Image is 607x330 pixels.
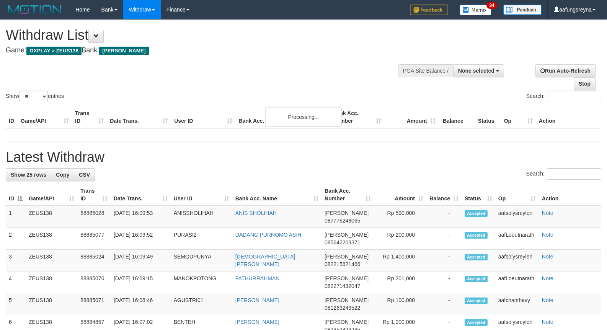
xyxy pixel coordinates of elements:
[265,107,342,127] div: Processing...
[6,47,397,54] h4: Game: Bank:
[495,206,539,228] td: aafsolysreylen
[6,250,26,271] td: 3
[235,297,279,303] a: [PERSON_NAME]
[460,5,492,15] img: Button%20Memo.svg
[232,184,321,206] th: Bank Acc. Name: activate to sort column ascending
[330,106,384,128] th: Bank Acc. Number
[398,64,453,77] div: PGA Site Balance /
[426,184,462,206] th: Balance: activate to sort column ascending
[26,206,77,228] td: ZEUS138
[107,106,171,128] th: Date Trans.
[495,250,539,271] td: aafsolysreylen
[465,297,488,304] span: Accepted
[426,271,462,293] td: -
[475,106,501,128] th: Status
[465,254,488,260] span: Accepted
[325,319,369,325] span: [PERSON_NAME]
[235,210,277,216] a: ANIS SHOLIHAH
[426,206,462,228] td: -
[77,206,111,228] td: 88885028
[462,184,495,206] th: Status: activate to sort column ascending
[535,64,596,77] a: Run Auto-Refresh
[539,184,601,206] th: Action
[465,232,488,239] span: Accepted
[171,106,235,128] th: User ID
[542,210,553,216] a: Note
[325,218,360,224] span: Copy 087776248065 to clipboard
[74,168,95,181] a: CSV
[111,206,171,228] td: [DATE] 16:09:53
[374,228,426,250] td: Rp 200,000
[26,271,77,293] td: ZEUS138
[6,150,601,165] h1: Latest Withdraw
[458,68,494,74] span: None selected
[6,28,397,43] h1: Withdraw List
[26,228,77,250] td: ZEUS138
[171,228,232,250] td: PURASI2
[171,184,232,206] th: User ID: activate to sort column ascending
[547,91,601,102] input: Search:
[325,297,369,303] span: [PERSON_NAME]
[26,293,77,315] td: ZEUS138
[325,275,369,281] span: [PERSON_NAME]
[325,232,369,238] span: [PERSON_NAME]
[374,206,426,228] td: Rp 590,000
[536,106,601,128] th: Action
[72,106,107,128] th: Trans ID
[19,91,48,102] select: Showentries
[18,106,72,128] th: Game/API
[77,250,111,271] td: 88885024
[235,275,280,281] a: FATHURRAHMAN
[503,5,542,15] img: panduan.png
[453,64,504,77] button: None selected
[426,228,462,250] td: -
[51,168,74,181] a: Copy
[542,297,553,303] a: Note
[171,293,232,315] td: AGUSTRI01
[171,250,232,271] td: SEMODPUNYA
[235,319,279,325] a: [PERSON_NAME]
[171,271,232,293] td: MANOKPOTONG
[325,254,369,260] span: [PERSON_NAME]
[235,232,302,238] a: DADANG PURNOMO ASIH
[99,47,148,55] span: [PERSON_NAME]
[321,184,374,206] th: Bank Acc. Number: activate to sort column ascending
[501,106,536,128] th: Op
[6,184,26,206] th: ID: activate to sort column descending
[410,5,448,15] img: Feedback.jpg
[495,271,539,293] td: aafLoeutnarath
[426,293,462,315] td: -
[526,168,601,180] label: Search:
[6,271,26,293] td: 4
[26,47,82,55] span: OXPLAY > ZEUS138
[26,184,77,206] th: Game/API: activate to sort column ascending
[11,172,46,178] span: Show 25 rows
[465,210,488,217] span: Accepted
[374,293,426,315] td: Rp 100,000
[439,106,475,128] th: Balance
[465,276,488,282] span: Accepted
[495,228,539,250] td: aafLoeutnarath
[235,106,330,128] th: Bank Acc. Name
[26,250,77,271] td: ZEUS138
[574,77,596,90] a: Stop
[6,206,26,228] td: 1
[6,228,26,250] td: 2
[6,106,18,128] th: ID
[111,184,171,206] th: Date Trans.: activate to sort column ascending
[111,250,171,271] td: [DATE] 16:09:49
[111,293,171,315] td: [DATE] 16:08:46
[465,319,488,326] span: Accepted
[374,271,426,293] td: Rp 201,000
[542,254,553,260] a: Note
[526,91,601,102] label: Search:
[6,91,64,102] label: Show entries
[6,4,64,15] img: MOTION_logo.png
[6,168,51,181] a: Show 25 rows
[56,172,69,178] span: Copy
[495,184,539,206] th: Op: activate to sort column ascending
[325,210,369,216] span: [PERSON_NAME]
[547,168,601,180] input: Search:
[235,254,295,267] a: [DEMOGRAPHIC_DATA][PERSON_NAME]
[77,184,111,206] th: Trans ID: activate to sort column ascending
